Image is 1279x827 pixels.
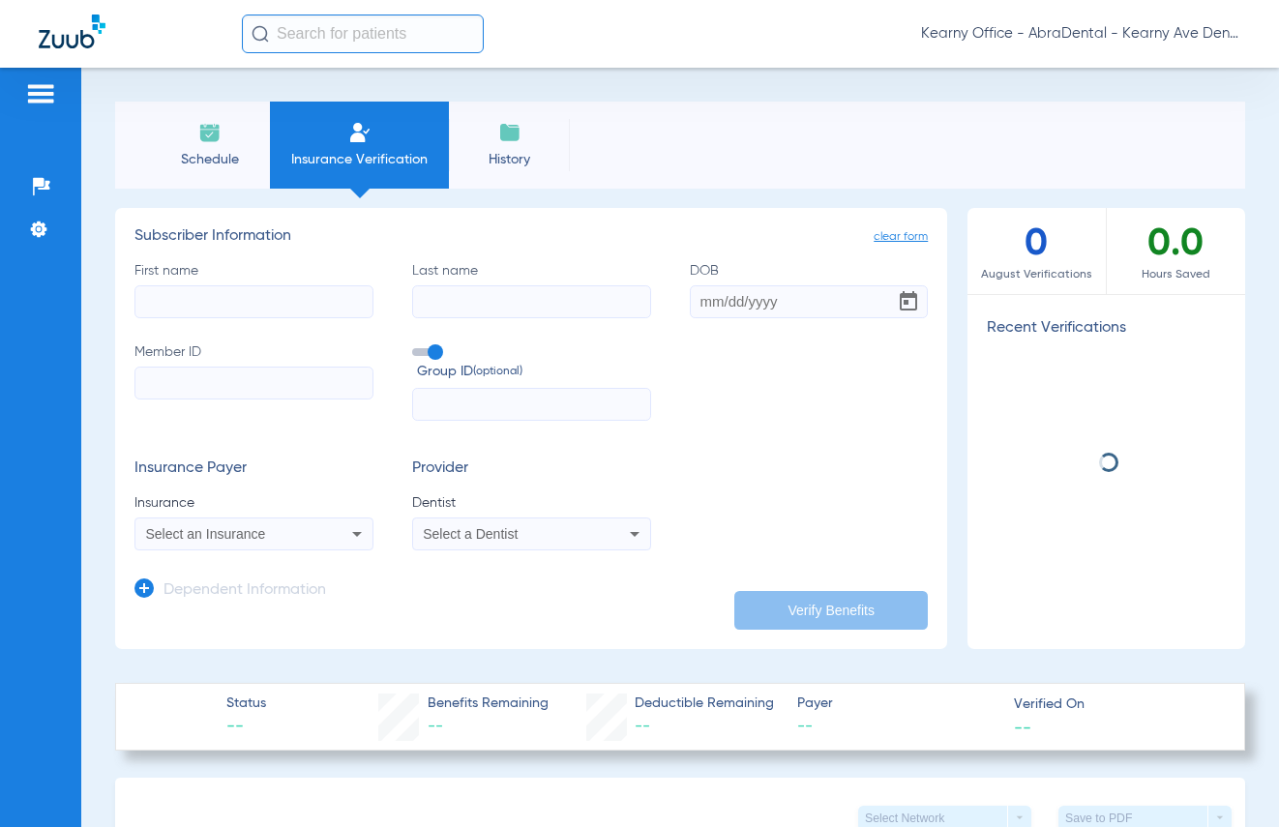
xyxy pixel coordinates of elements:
h3: Dependent Information [164,581,326,601]
h3: Subscriber Information [134,227,928,247]
button: Verify Benefits [734,591,928,630]
span: -- [428,719,443,734]
input: Search for patients [242,15,484,53]
div: 0 [967,208,1106,294]
span: -- [226,715,266,739]
label: DOB [690,261,929,318]
span: Insurance Verification [284,150,434,169]
span: Select an Insurance [146,526,266,542]
span: Schedule [164,150,255,169]
span: -- [1014,717,1031,737]
input: Last name [412,285,651,318]
span: Status [226,694,266,714]
img: Schedule [198,121,222,144]
span: Kearny Office - AbraDental - Kearny Ave Dental Spec, LLC - Kearny Ortho [921,24,1240,44]
input: First name [134,285,373,318]
div: 0.0 [1107,208,1245,294]
span: Deductible Remaining [635,694,774,714]
span: Payer [797,694,997,714]
img: Search Icon [252,25,269,43]
input: DOBOpen calendar [690,285,929,318]
span: -- [797,715,997,739]
label: Last name [412,261,651,318]
span: clear form [874,227,928,247]
span: Hours Saved [1107,265,1245,284]
span: -- [635,719,650,734]
h3: Recent Verifications [967,319,1245,339]
small: (optional) [473,362,522,382]
label: Member ID [134,342,373,422]
img: hamburger-icon [25,82,56,105]
label: First name [134,261,373,318]
h3: Insurance Payer [134,459,373,479]
img: Manual Insurance Verification [348,121,372,144]
input: Member ID [134,367,373,399]
span: History [463,150,555,169]
span: Insurance [134,493,373,513]
span: Benefits Remaining [428,694,549,714]
span: Dentist [412,493,651,513]
img: Zuub Logo [39,15,105,48]
span: August Verifications [967,265,1105,284]
img: History [498,121,521,144]
button: Open calendar [889,282,928,321]
span: Verified On [1014,694,1214,715]
span: Group ID [417,362,651,382]
h3: Provider [412,459,651,479]
span: Select a Dentist [423,526,518,542]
